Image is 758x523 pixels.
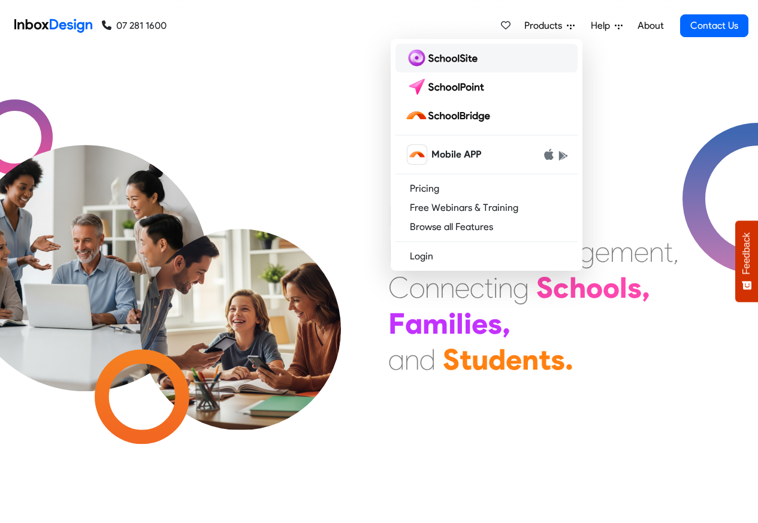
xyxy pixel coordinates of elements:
[680,14,748,37] a: Contact Us
[522,341,539,377] div: n
[440,270,455,306] div: n
[735,220,758,302] button: Feedback - Show survey
[634,234,649,270] div: e
[553,270,569,306] div: c
[472,306,488,341] div: e
[569,270,586,306] div: h
[405,77,490,96] img: schoolpoint logo
[388,198,679,377] div: Maximising Efficient & Engagement, Connecting Schools, Families, and Students.
[455,270,470,306] div: e
[395,247,578,266] a: Login
[488,341,506,377] div: d
[673,234,679,270] div: ,
[388,234,403,270] div: E
[586,270,603,306] div: o
[456,306,464,341] div: l
[405,306,422,341] div: a
[388,341,404,377] div: a
[115,179,366,430] img: parents_with_child.png
[431,147,481,162] span: Mobile APP
[488,306,502,341] div: s
[395,217,578,237] a: Browse all Features
[460,341,472,377] div: t
[741,232,752,274] span: Feedback
[649,234,664,270] div: n
[395,198,578,217] a: Free Webinars & Training
[464,306,472,341] div: i
[391,39,582,271] div: Products
[634,14,667,38] a: About
[405,49,482,68] img: schoolsite logo
[524,19,567,33] span: Products
[102,19,167,33] a: 07 281 1600
[443,341,460,377] div: S
[472,341,488,377] div: u
[603,270,620,306] div: o
[513,270,529,306] div: g
[502,306,511,341] div: ,
[506,341,522,377] div: e
[620,270,627,306] div: l
[591,19,615,33] span: Help
[395,140,578,169] a: schoolbridge icon Mobile APP
[404,341,419,377] div: n
[470,270,484,306] div: c
[627,270,642,306] div: s
[407,145,427,164] img: schoolbridge icon
[493,270,498,306] div: i
[388,270,409,306] div: C
[539,341,551,377] div: t
[536,270,553,306] div: S
[419,341,436,377] div: d
[422,306,448,341] div: m
[448,306,456,341] div: i
[565,341,573,377] div: .
[642,270,650,306] div: ,
[388,198,412,234] div: M
[425,270,440,306] div: n
[405,106,495,125] img: schoolbridge logo
[579,234,595,270] div: g
[586,14,627,38] a: Help
[409,270,425,306] div: o
[484,270,493,306] div: t
[498,270,513,306] div: n
[388,306,405,341] div: F
[520,14,579,38] a: Products
[551,341,565,377] div: s
[610,234,634,270] div: m
[664,234,673,270] div: t
[395,179,578,198] a: Pricing
[595,234,610,270] div: e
